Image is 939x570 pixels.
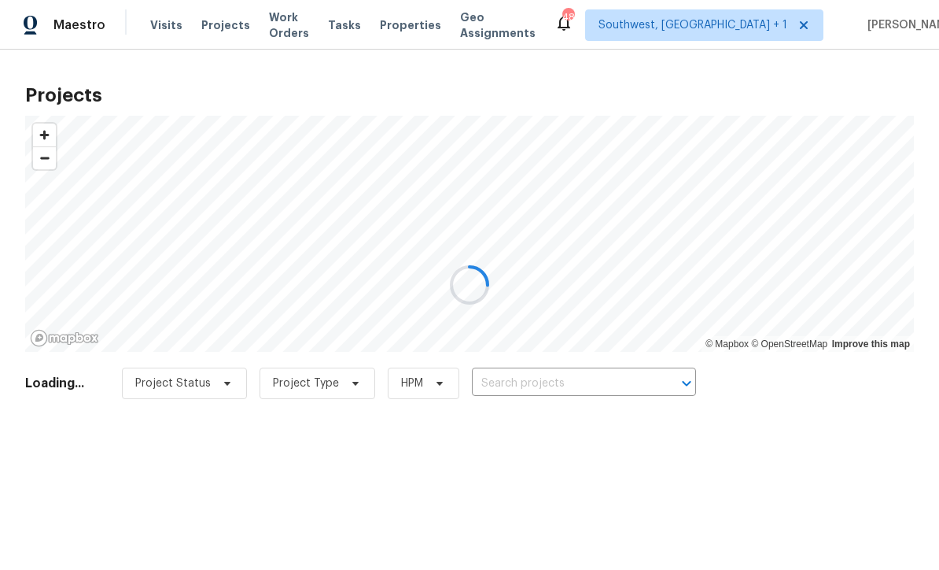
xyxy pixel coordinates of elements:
button: Zoom in [33,124,56,146]
a: Improve this map [832,339,910,350]
button: Zoom out [33,146,56,169]
a: Mapbox [705,339,749,350]
a: Mapbox homepage [30,329,99,347]
a: OpenStreetMap [751,339,827,350]
div: 48 [562,9,573,25]
span: Zoom out [33,147,56,169]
